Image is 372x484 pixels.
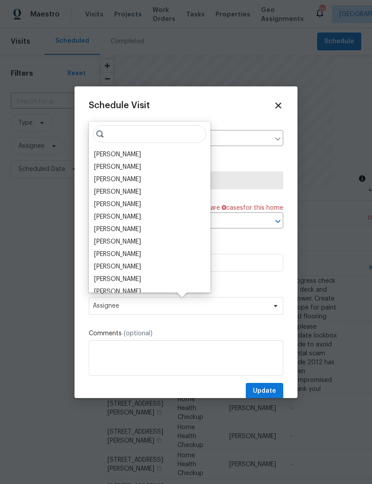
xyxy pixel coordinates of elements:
[94,175,141,184] div: [PERSON_NAME]
[272,215,284,228] button: Open
[246,383,283,399] button: Update
[89,329,283,338] label: Comments
[94,163,141,171] div: [PERSON_NAME]
[94,212,141,221] div: [PERSON_NAME]
[89,121,283,130] label: Home
[222,205,226,211] span: 0
[194,203,283,212] span: There are case s for this home
[93,302,268,309] span: Assignee
[273,101,283,110] span: Close
[94,275,141,284] div: [PERSON_NAME]
[94,237,141,246] div: [PERSON_NAME]
[89,101,150,110] span: Schedule Visit
[94,200,141,209] div: [PERSON_NAME]
[253,386,276,397] span: Update
[94,187,141,196] div: [PERSON_NAME]
[94,287,141,296] div: [PERSON_NAME]
[94,150,141,159] div: [PERSON_NAME]
[94,250,141,259] div: [PERSON_NAME]
[124,330,153,337] span: (optional)
[94,225,141,234] div: [PERSON_NAME]
[94,262,141,271] div: [PERSON_NAME]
